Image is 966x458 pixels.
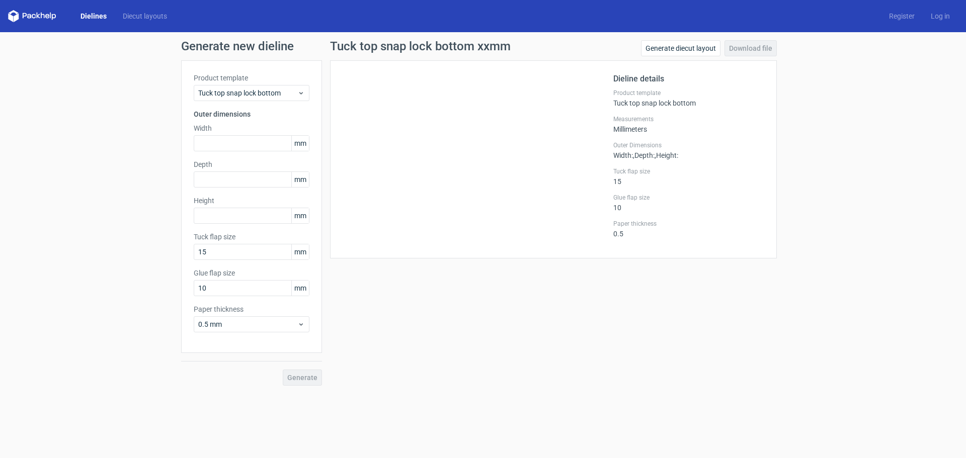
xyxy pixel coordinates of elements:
[655,151,678,159] span: , Height :
[194,109,309,119] h3: Outer dimensions
[181,40,785,52] h1: Generate new dieline
[194,304,309,314] label: Paper thickness
[641,40,720,56] a: Generate diecut layout
[291,208,309,223] span: mm
[194,73,309,83] label: Product template
[291,244,309,259] span: mm
[194,268,309,278] label: Glue flap size
[291,136,309,151] span: mm
[291,281,309,296] span: mm
[613,141,764,149] label: Outer Dimensions
[291,172,309,187] span: mm
[613,194,764,212] div: 10
[330,40,511,52] h1: Tuck top snap lock bottom xxmm
[613,194,764,202] label: Glue flap size
[881,11,923,21] a: Register
[923,11,958,21] a: Log in
[613,89,764,97] label: Product template
[613,167,764,175] label: Tuck flap size
[613,167,764,186] div: 15
[613,73,764,85] h2: Dieline details
[613,115,764,123] label: Measurements
[194,232,309,242] label: Tuck flap size
[194,159,309,169] label: Depth
[613,220,764,228] label: Paper thickness
[72,11,115,21] a: Dielines
[613,89,764,107] div: Tuck top snap lock bottom
[613,115,764,133] div: Millimeters
[198,88,297,98] span: Tuck top snap lock bottom
[194,196,309,206] label: Height
[613,151,633,159] span: Width :
[633,151,655,159] span: , Depth :
[613,220,764,238] div: 0.5
[194,123,309,133] label: Width
[115,11,175,21] a: Diecut layouts
[198,319,297,329] span: 0.5 mm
